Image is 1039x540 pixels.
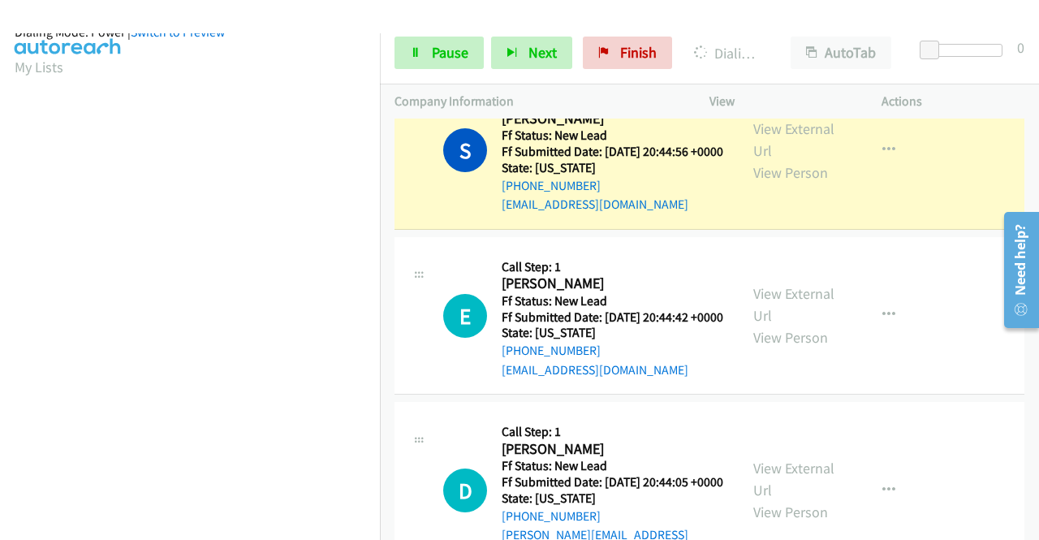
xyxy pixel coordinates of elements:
[620,43,657,62] span: Finish
[502,127,723,144] h5: Ff Status: New Lead
[394,92,680,111] p: Company Information
[502,144,723,160] h5: Ff Submitted Date: [DATE] 20:44:56 +0000
[443,469,487,512] h1: D
[791,37,891,69] button: AutoTab
[502,325,723,341] h5: State: [US_STATE]
[502,309,723,326] h5: Ff Submitted Date: [DATE] 20:44:42 +0000
[443,294,487,338] div: The call is yet to be attempted
[502,110,723,128] h2: [PERSON_NAME]
[443,128,487,172] h1: S
[502,160,723,176] h5: State: [US_STATE]
[491,37,572,69] button: Next
[394,37,484,69] a: Pause
[502,508,601,524] a: [PHONE_NUMBER]
[753,284,834,325] a: View External Url
[502,440,724,459] h2: [PERSON_NAME]
[443,294,487,338] h1: E
[502,197,688,212] a: [EMAIL_ADDRESS][DOMAIN_NAME]
[432,43,468,62] span: Pause
[528,43,557,62] span: Next
[502,343,601,358] a: [PHONE_NUMBER]
[502,424,724,440] h5: Call Step: 1
[753,163,828,182] a: View Person
[502,274,723,293] h2: [PERSON_NAME]
[502,259,723,275] h5: Call Step: 1
[502,458,724,474] h5: Ff Status: New Lead
[753,119,834,160] a: View External Url
[583,37,672,69] a: Finish
[502,362,688,378] a: [EMAIL_ADDRESS][DOMAIN_NAME]
[131,24,225,40] a: Switch to Preview
[753,503,828,521] a: View Person
[502,293,723,309] h5: Ff Status: New Lead
[15,58,63,76] a: My Lists
[1017,37,1024,58] div: 0
[502,474,724,490] h5: Ff Submitted Date: [DATE] 20:44:05 +0000
[502,178,601,193] a: [PHONE_NUMBER]
[993,205,1039,335] iframe: Resource Center
[753,459,834,499] a: View External Url
[753,328,828,347] a: View Person
[502,490,724,507] h5: State: [US_STATE]
[443,469,487,512] div: The call is yet to be attempted
[928,44,1002,57] div: Delay between calls (in seconds)
[709,92,852,111] p: View
[882,92,1024,111] p: Actions
[694,42,761,64] p: Dialing [PERSON_NAME]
